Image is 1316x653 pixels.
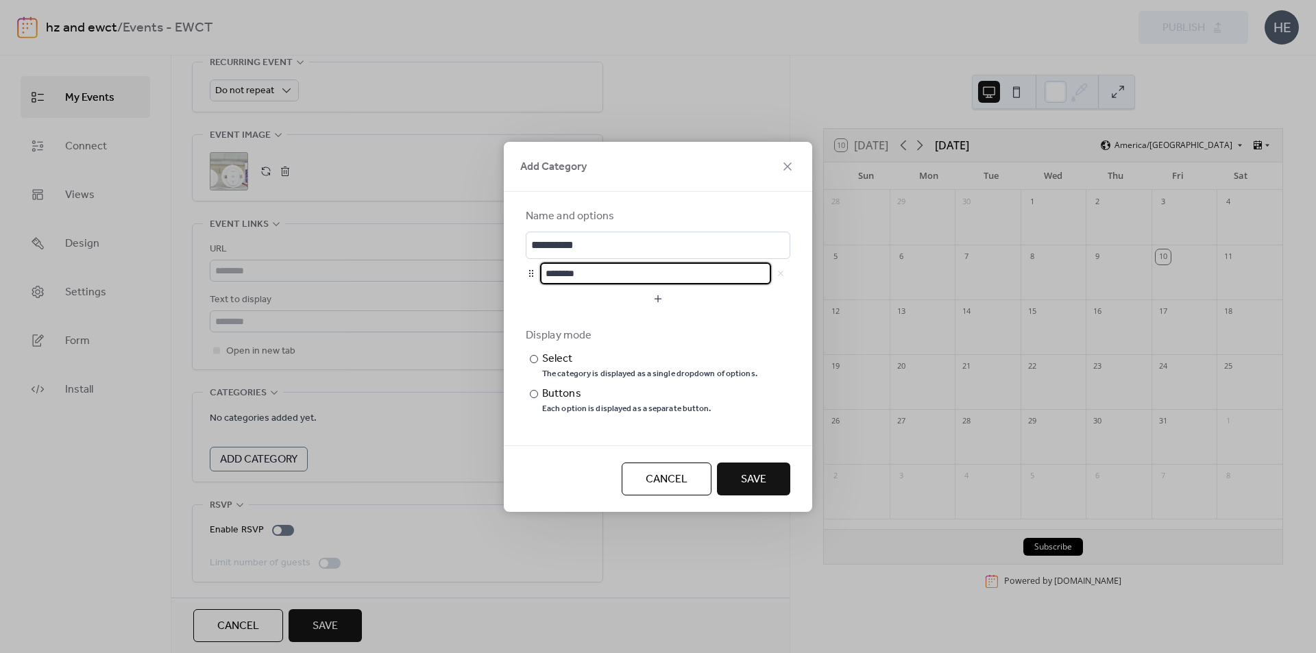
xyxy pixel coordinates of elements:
button: Save [717,463,790,495]
button: Cancel [622,463,711,495]
div: Each option is displayed as a separate button. [542,404,711,415]
span: Cancel [646,471,687,488]
div: Name and options [526,208,788,225]
div: The category is displayed as a single dropdown of options. [542,369,757,380]
div: Display mode [526,328,788,344]
span: Add Category [520,159,587,175]
span: Save [741,471,766,488]
div: Buttons [542,386,709,402]
div: Select [542,351,755,367]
